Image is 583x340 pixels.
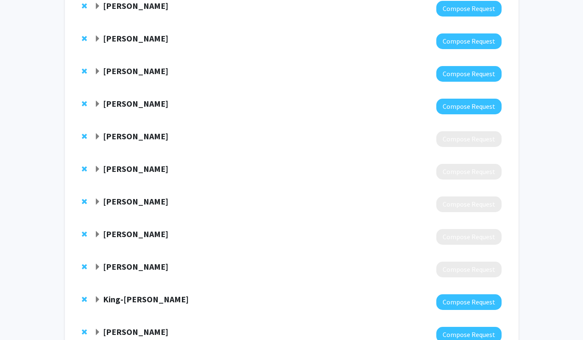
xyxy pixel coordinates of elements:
button: Compose Request to Christopher Golden [436,229,502,245]
span: Remove King-Wai Yau from bookmarks [82,296,87,303]
span: Remove Maureen Gilmore from bookmarks [82,133,87,140]
span: Remove Yannis Paulus from bookmarks [82,3,87,9]
button: Compose Request to King-Wai Yau [436,294,502,310]
strong: [PERSON_NAME] [103,326,168,337]
button: Compose Request to Julia Johnson [436,196,502,212]
button: Compose Request to Emily Johnson [436,66,502,82]
button: Compose Request to May Chen [436,262,502,277]
strong: [PERSON_NAME] [103,33,168,44]
span: Remove Jennifer Fundora from bookmarks [82,166,87,172]
strong: King-[PERSON_NAME] [103,294,189,304]
strong: [PERSON_NAME] [103,98,168,109]
span: Expand Yannis Paulus Bookmark [94,3,101,10]
span: Expand Angela Guarda Bookmark [94,101,101,108]
strong: [PERSON_NAME] [103,0,168,11]
span: Expand Christopher Golden Bookmark [94,231,101,238]
span: Remove Julia Johnson from bookmarks [82,198,87,205]
span: Expand Fenan Rassu Bookmark [94,36,101,42]
span: Remove May Chen from bookmarks [82,263,87,270]
strong: [PERSON_NAME] [103,131,168,141]
button: Compose Request to Jennifer Fundora [436,164,502,180]
span: Expand Emily Johnson Bookmark [94,68,101,75]
strong: [PERSON_NAME] [103,261,168,272]
span: Expand Maureen Gilmore Bookmark [94,133,101,140]
span: Expand King-Wai Yau Bookmark [94,296,101,303]
span: Remove Fenan Rassu from bookmarks [82,35,87,42]
strong: [PERSON_NAME] [103,196,168,207]
span: Expand May Chen Bookmark [94,264,101,271]
strong: [PERSON_NAME] [103,66,168,76]
strong: [PERSON_NAME] [103,229,168,239]
button: Compose Request to Maureen Gilmore [436,131,502,147]
button: Compose Request to Fenan Rassu [436,33,502,49]
iframe: Chat [6,302,36,334]
span: Remove Angela Guarda from bookmarks [82,100,87,107]
button: Compose Request to Angela Guarda [436,99,502,114]
span: Expand Eric Oliver Bookmark [94,329,101,336]
strong: [PERSON_NAME] [103,163,168,174]
span: Remove Eric Oliver from bookmarks [82,329,87,335]
span: Remove Emily Johnson from bookmarks [82,68,87,75]
button: Compose Request to Yannis Paulus [436,1,502,17]
span: Remove Christopher Golden from bookmarks [82,231,87,238]
span: Expand Jennifer Fundora Bookmark [94,166,101,173]
span: Expand Julia Johnson Bookmark [94,199,101,205]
